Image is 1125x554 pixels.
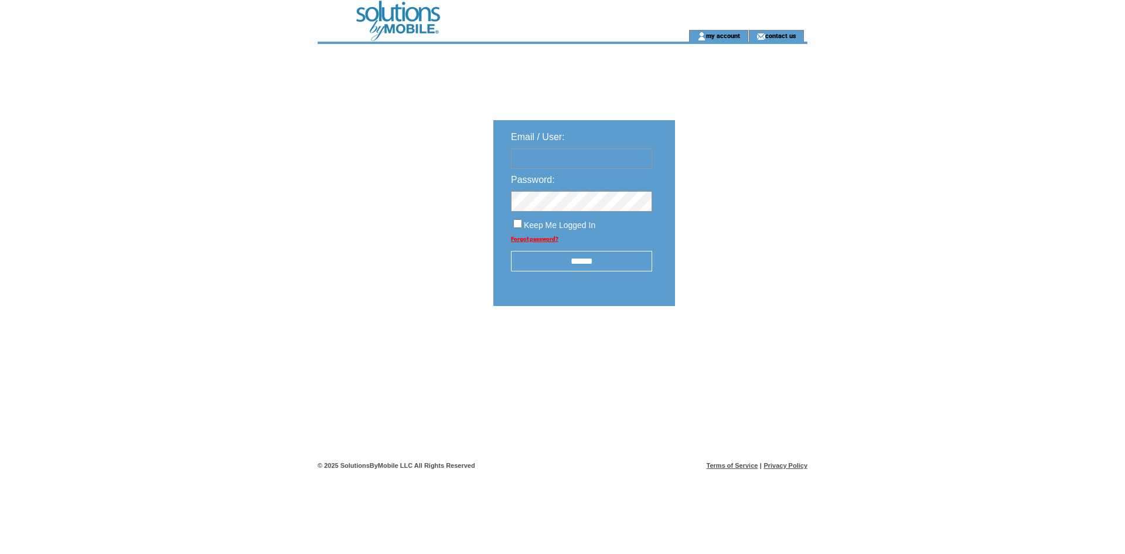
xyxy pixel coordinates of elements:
[318,462,475,469] span: © 2025 SolutionsByMobile LLC All Rights Reserved
[763,462,807,469] a: Privacy Policy
[524,220,595,230] span: Keep Me Logged In
[511,236,558,242] a: Forgot password?
[760,462,762,469] span: |
[511,132,565,142] span: Email / User:
[765,32,796,39] a: contact us
[707,462,758,469] a: Terms of Service
[709,335,768,350] img: transparent.png
[697,32,706,41] img: account_icon.gif
[511,175,555,185] span: Password:
[706,32,740,39] a: my account
[756,32,765,41] img: contact_us_icon.gif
